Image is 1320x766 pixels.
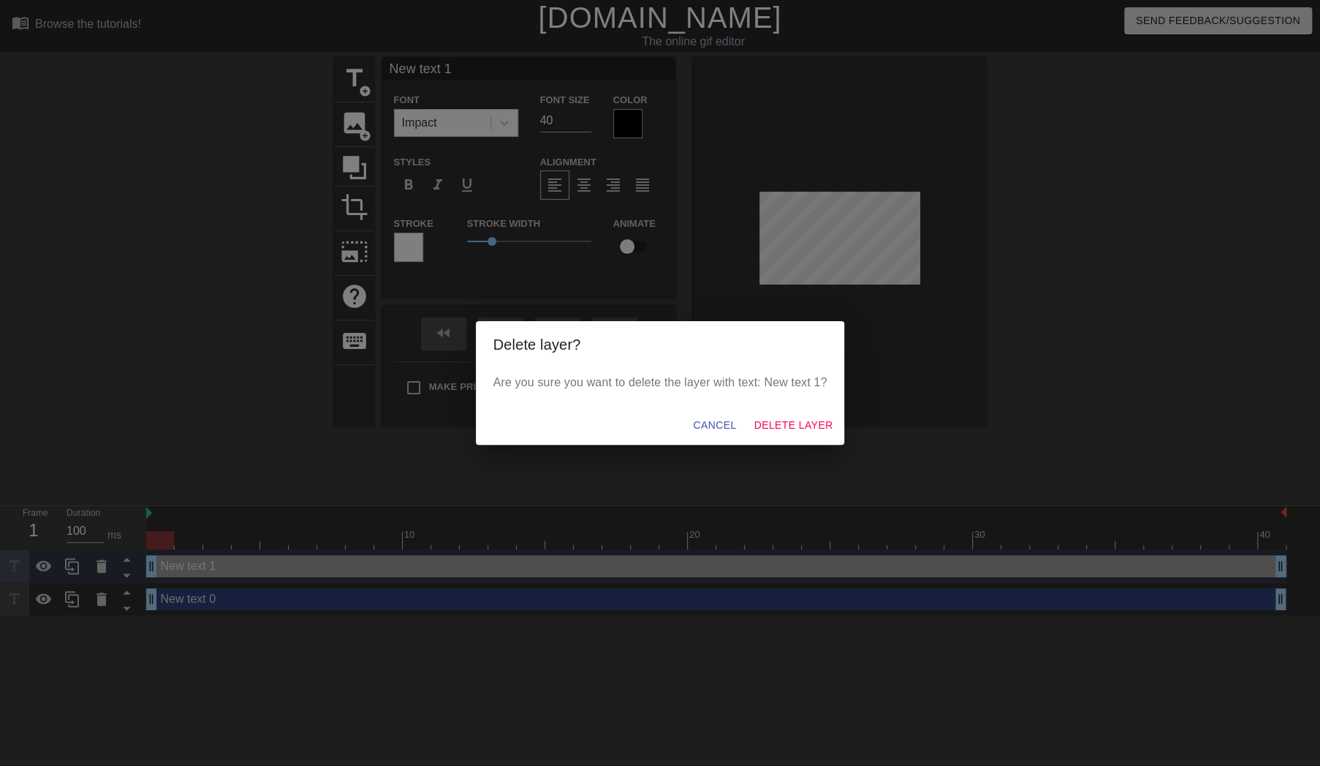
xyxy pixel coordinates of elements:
h2: Delete layer? [493,333,827,356]
p: Are you sure you want to delete the layer with text: New text 1? [493,374,827,391]
button: Cancel [687,412,742,439]
span: Cancel [693,416,736,435]
span: Delete Layer [754,416,832,435]
button: Delete Layer [748,412,838,439]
